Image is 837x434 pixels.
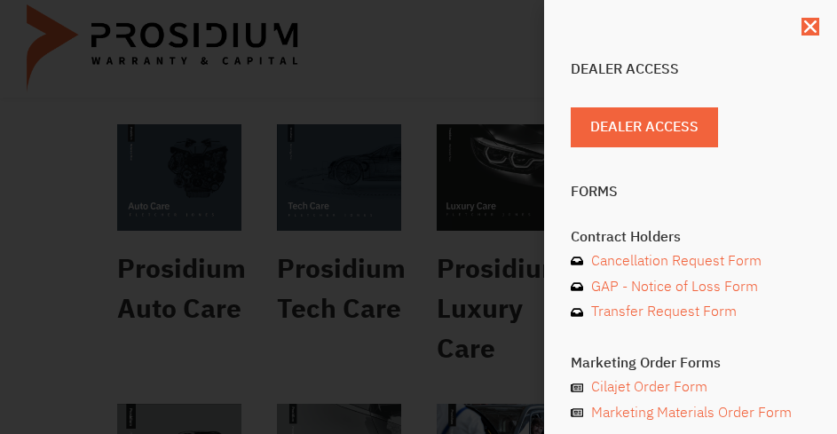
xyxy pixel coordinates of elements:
span: Cancellation Request Form [587,249,762,274]
span: Dealer Access [590,114,699,140]
h4: Forms [571,185,810,199]
h4: Dealer Access [571,62,810,76]
a: GAP - Notice of Loss Form [571,274,810,300]
span: GAP - Notice of Loss Form [587,274,758,300]
a: Marketing Materials Order Form [571,400,810,426]
a: Cilajet Order Form [571,375,810,400]
span: Transfer Request Form [587,299,737,325]
h4: Marketing Order Forms [571,356,810,370]
a: Close [801,18,819,36]
span: Marketing Materials Order Form [587,400,792,426]
h4: Contract Holders [571,230,810,244]
a: Transfer Request Form [571,299,810,325]
span: Cilajet Order Form [587,375,707,400]
a: Dealer Access [571,107,718,147]
a: Cancellation Request Form [571,249,810,274]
